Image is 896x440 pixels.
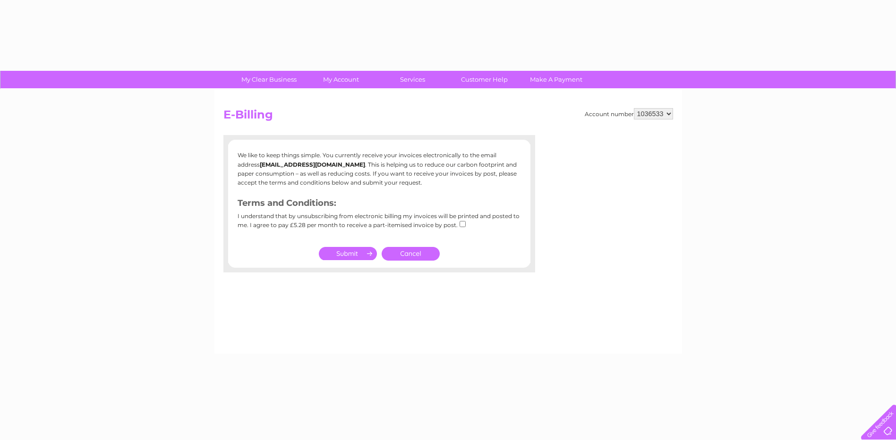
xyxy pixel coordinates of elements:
[319,247,377,260] input: Submit
[445,71,523,88] a: Customer Help
[238,151,521,187] p: We like to keep things simple. You currently receive your invoices electronically to the email ad...
[230,71,308,88] a: My Clear Business
[374,71,452,88] a: Services
[260,161,365,168] b: [EMAIL_ADDRESS][DOMAIN_NAME]
[238,196,521,213] h3: Terms and Conditions:
[223,108,673,126] h2: E-Billing
[382,247,440,261] a: Cancel
[302,71,380,88] a: My Account
[585,108,673,119] div: Account number
[238,213,521,235] div: I understand that by unsubscribing from electronic billing my invoices will be printed and posted...
[517,71,595,88] a: Make A Payment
